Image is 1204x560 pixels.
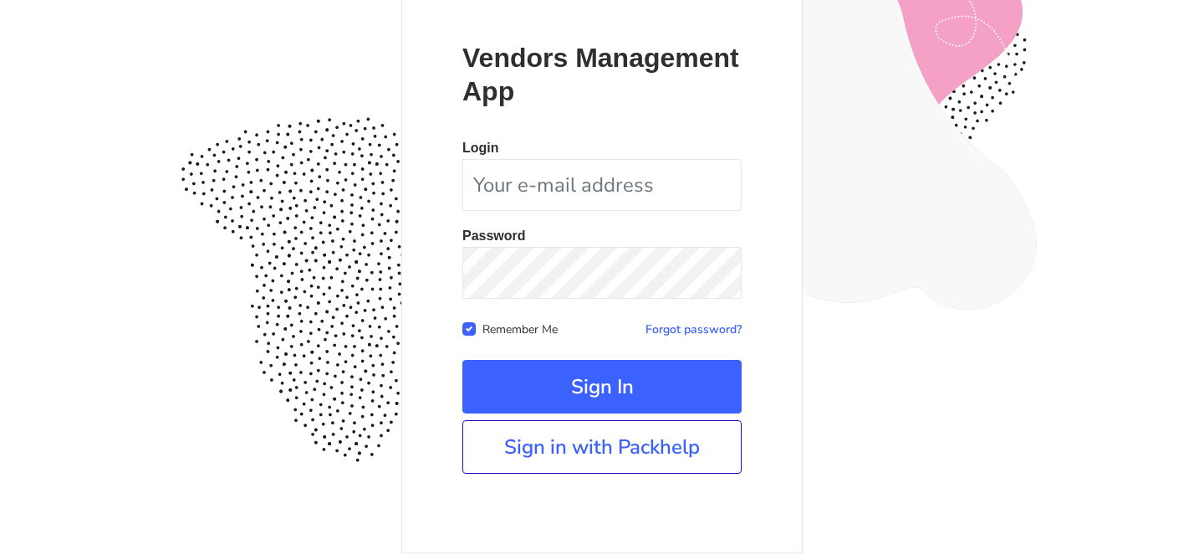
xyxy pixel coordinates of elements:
[462,41,742,108] p: Vendors Management App
[462,229,742,243] p: Password
[462,360,742,414] button: Sign In
[462,159,742,211] input: Your e-mail address
[482,319,558,337] label: Remember Me
[462,420,742,474] a: Sign in with Packhelp
[645,321,742,337] a: Forgot password?
[462,141,742,155] p: Login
